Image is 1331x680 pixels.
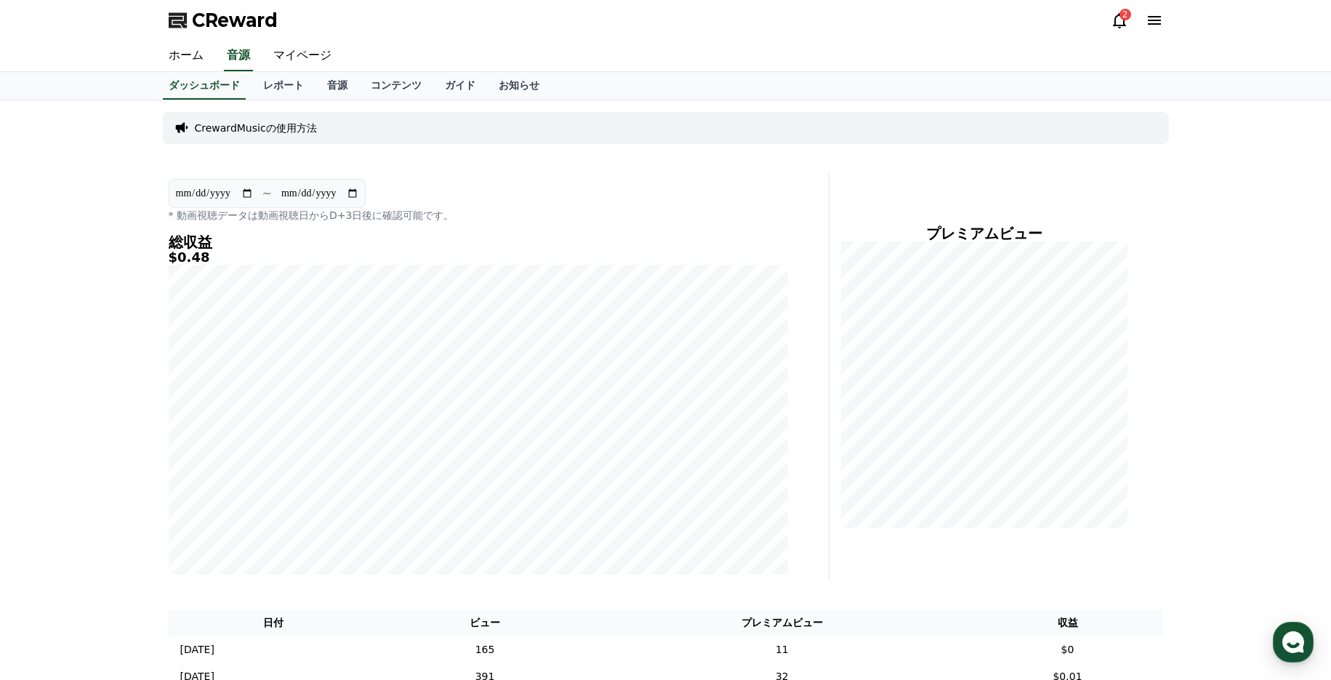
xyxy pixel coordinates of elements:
a: CrewardMusicの使用方法 [195,121,317,135]
a: 音源 [315,72,359,100]
a: CReward [169,9,278,32]
td: 165 [378,636,592,663]
th: 収益 [973,609,1163,636]
th: 日付 [169,609,378,636]
h4: 総収益 [169,234,788,250]
span: Settings [215,483,251,495]
span: Messages [121,484,164,495]
a: コンテンツ [359,72,433,100]
a: 2 [1111,12,1128,29]
a: マイページ [262,41,343,71]
span: Home [37,483,63,495]
td: $0 [973,636,1163,663]
p: * 動画視聴データは動画視聴日からD+3日後に確認可能です。 [169,208,788,223]
a: Home [4,461,96,497]
p: [DATE] [180,642,214,657]
h5: $0.48 [169,250,788,265]
div: 2 [1119,9,1131,20]
a: お知らせ [487,72,551,100]
th: プレミアムビュー [592,609,972,636]
a: レポート [252,72,315,100]
span: CReward [192,9,278,32]
a: Messages [96,461,188,497]
p: ~ [262,185,272,202]
a: ホーム [157,41,215,71]
a: ガイド [433,72,487,100]
td: 11 [592,636,972,663]
a: 音源 [224,41,253,71]
h4: プレミアムビュー [841,225,1128,241]
a: Settings [188,461,279,497]
a: ダッシュボード [163,72,246,100]
th: ビュー [378,609,592,636]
